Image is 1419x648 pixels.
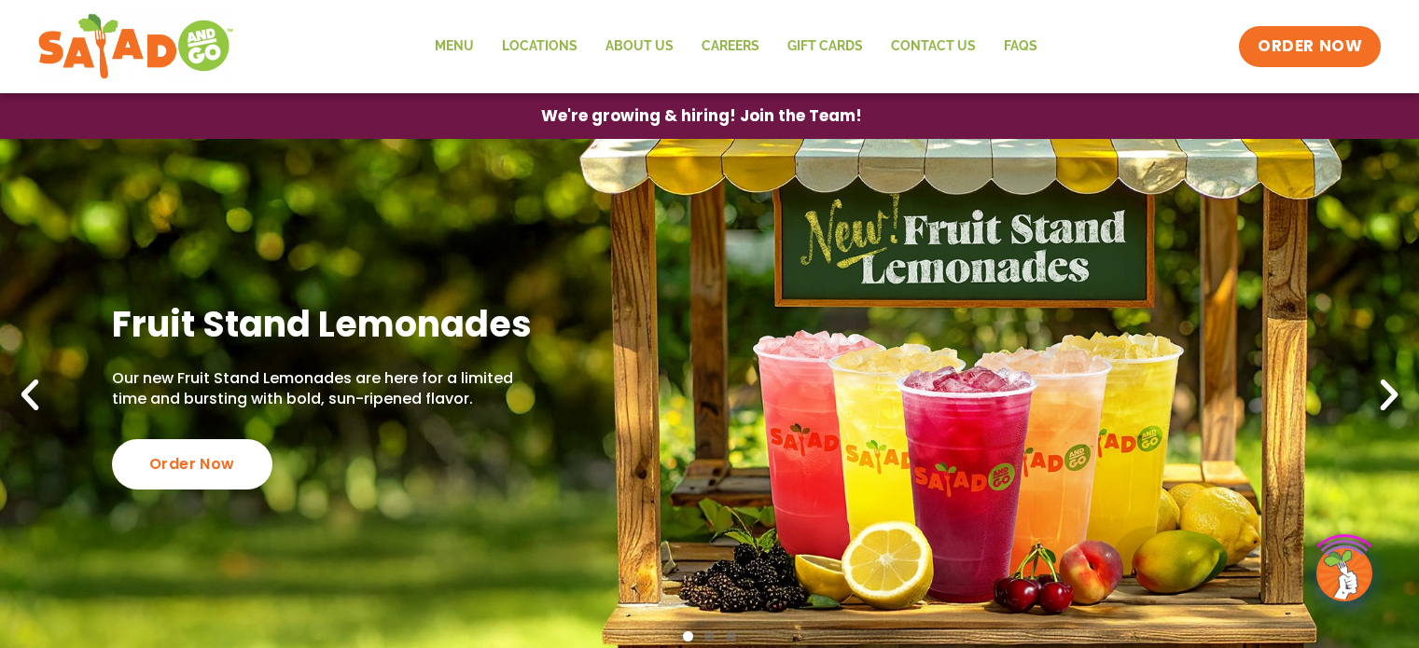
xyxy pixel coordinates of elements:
a: FAQs [990,25,1051,68]
span: We're growing & hiring! Join the Team! [541,108,862,124]
a: GIFT CARDS [773,25,877,68]
div: Previous slide [9,375,50,416]
a: ORDER NOW [1239,26,1381,67]
nav: Menu [421,25,1051,68]
a: Contact Us [877,25,990,68]
a: Careers [688,25,773,68]
span: ORDER NOW [1258,35,1362,58]
h2: Fruit Stand Lemonades [112,301,543,347]
img: new-SAG-logo-768×292 [37,9,234,84]
span: Go to slide 2 [704,631,715,641]
a: About Us [591,25,688,68]
a: We're growing & hiring! Join the Team! [513,94,890,138]
div: Order Now [112,439,272,489]
a: Menu [421,25,488,68]
p: Our new Fruit Stand Lemonades are here for a limited time and bursting with bold, sun-ripened fla... [112,368,543,410]
span: Go to slide 3 [726,631,736,641]
a: Locations [488,25,591,68]
span: Go to slide 1 [683,631,693,641]
div: Next slide [1369,375,1410,416]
